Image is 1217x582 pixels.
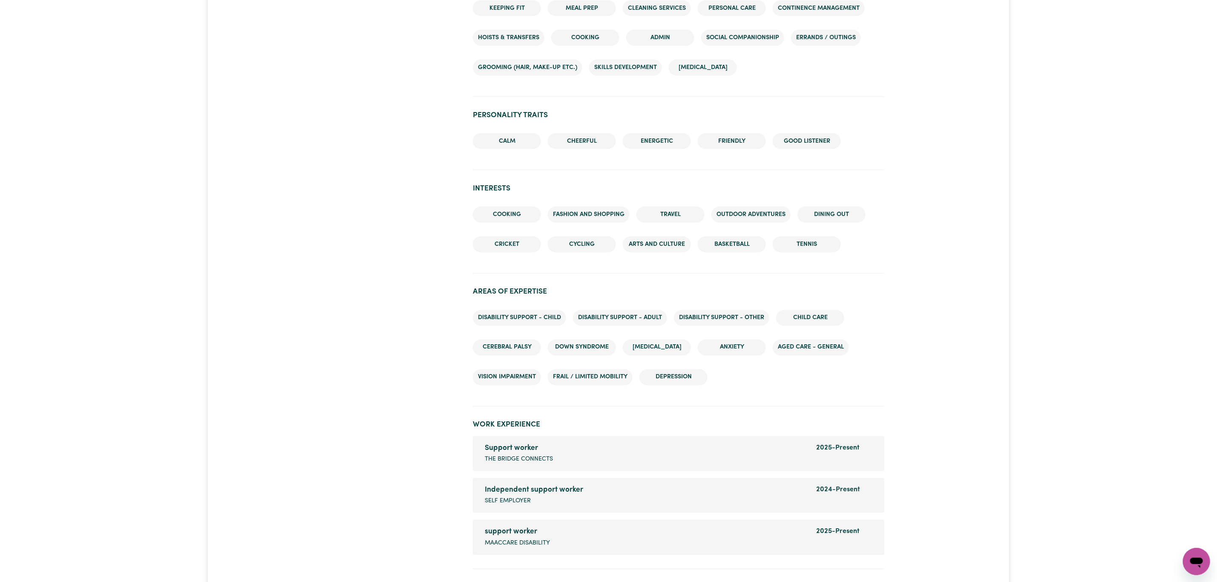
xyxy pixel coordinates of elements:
[548,236,616,253] li: Cycling
[817,528,860,535] span: 2025 - Present
[473,184,884,193] h2: Interests
[548,207,630,223] li: Fashion and shopping
[674,310,769,326] li: Disability support - Other
[473,421,884,429] h2: Work Experience
[473,207,541,223] li: Cooking
[473,369,541,386] li: Vision impairment
[773,0,865,17] li: Continence management
[626,30,694,46] li: Admin
[776,310,844,326] li: Child care
[589,60,662,76] li: Skills Development
[473,111,884,120] h2: Personality traits
[817,445,860,452] span: 2025 - Present
[773,133,841,150] li: Good Listener
[773,236,841,253] li: Tennis
[473,340,541,356] li: Cerebral Palsy
[548,0,616,17] li: Meal prep
[623,0,691,17] li: Cleaning services
[548,340,616,356] li: Down syndrome
[639,369,708,386] li: Depression
[473,133,541,150] li: Calm
[698,133,766,150] li: Friendly
[791,30,861,46] li: Errands / Outings
[485,527,806,538] div: support worker
[773,340,849,356] li: Aged care - General
[698,236,766,253] li: Basketball
[473,310,566,326] li: Disability support - Child
[797,207,866,223] li: Dining out
[551,30,619,46] li: Cooking
[1183,548,1210,575] iframe: Button to launch messaging window, conversation in progress
[473,288,884,297] h2: Areas of Expertise
[485,443,806,454] div: Support worker
[817,487,860,493] span: 2024 - Present
[548,133,616,150] li: Cheerful
[485,455,553,464] span: The bridge connects
[548,369,633,386] li: Frail / limited mobility
[698,0,766,17] li: Personal care
[473,60,582,76] li: Grooming (hair, make-up etc.)
[473,30,544,46] li: Hoists & transfers
[473,236,541,253] li: Cricket
[573,310,667,326] li: Disability support - Adult
[623,133,691,150] li: Energetic
[473,0,541,17] li: Keeping fit
[623,340,691,356] li: [MEDICAL_DATA]
[623,236,691,253] li: Arts and Culture
[485,539,550,548] span: maaccare disability
[711,207,791,223] li: Outdoor adventures
[636,207,705,223] li: Travel
[701,30,784,46] li: Social companionship
[485,497,531,506] span: Self employer
[485,485,806,496] div: Independent support worker
[669,60,737,76] li: [MEDICAL_DATA]
[698,340,766,356] li: Anxiety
